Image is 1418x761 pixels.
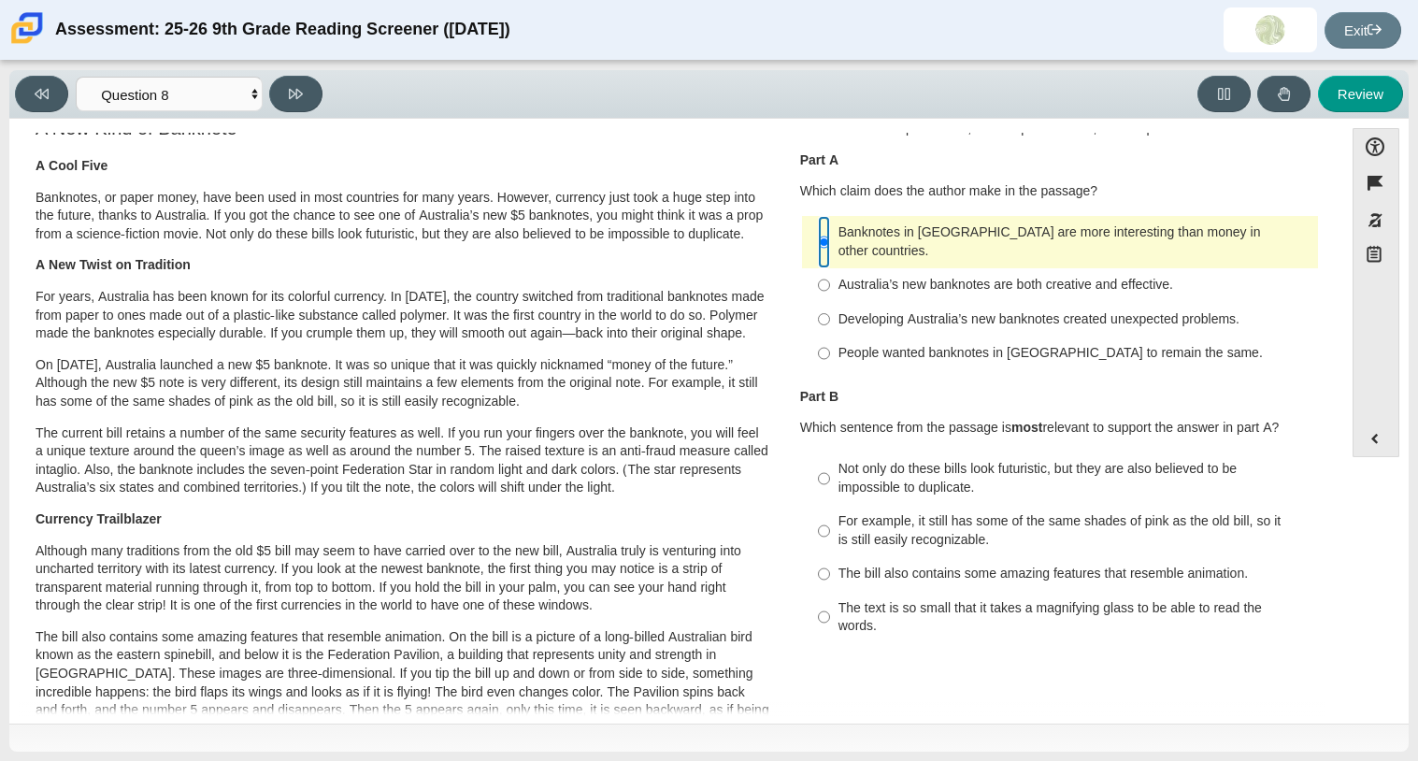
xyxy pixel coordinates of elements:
div: Assessment items [19,128,1334,716]
button: Notepad [1353,238,1399,277]
p: Although many traditions from the old $5 bill may seem to have carried over to the new bill, Aust... [36,542,769,615]
a: Carmen School of Science & Technology [7,35,47,50]
b: Part A [800,151,838,168]
button: Raise Your Hand [1257,76,1311,112]
p: Banknotes, or paper money, have been used in most countries for many years. However, currency jus... [36,189,769,244]
b: A Cool Five [36,157,107,174]
div: People wanted banknotes in [GEOGRAPHIC_DATA] to remain the same. [838,344,1311,363]
div: The text is so small that it takes a magnifying glass to be able to read the words. [838,599,1311,636]
b: most [1011,419,1042,436]
div: For example, it still has some of the same shades of pink as the old bill, so it is still easily ... [838,512,1311,549]
div: Assessment: 25-26 9th Grade Reading Screener ([DATE]) [55,7,510,52]
button: Toggle response masking [1353,202,1399,238]
button: Expand menu. Displays the button labels. [1354,421,1398,456]
b: Part B [800,388,838,405]
b: A New Twist on Tradition [36,256,191,273]
div: Developing Australia’s new banknotes created unexpected problems. [838,310,1311,329]
p: The current bill retains a number of the same security features as well. If you run your fingers ... [36,424,769,497]
div: Not only do these bills look futuristic, but they are also believed to be impossible to duplicate. [838,460,1311,496]
b: Currency Trailblazer [36,510,162,527]
p: The bill also contains some amazing features that resemble animation. On the bill is a picture of... [36,628,769,739]
img: aylin.linares.d0g5Pd [1255,15,1285,45]
div: Australia’s new banknotes are both creative and effective. [838,276,1311,294]
p: For years, Australia has been known for its colorful currency. In [DATE], the country switched fr... [36,288,769,343]
button: Open Accessibility Menu [1353,128,1399,165]
p: On [DATE], Australia launched a new $5 banknote. It was so unique that it was quickly nicknamed “... [36,356,769,411]
p: Which sentence from the passage is relevant to support the answer in part A? [800,419,1320,438]
div: Banknotes in [GEOGRAPHIC_DATA] are more interesting than money in other countries. [838,223,1311,260]
div: The bill also contains some amazing features that resemble animation. [838,565,1311,583]
p: Which claim does the author make in the passage? [800,182,1320,201]
button: Flag item [1353,165,1399,201]
img: Carmen School of Science & Technology [7,8,47,48]
button: Review [1318,76,1403,112]
a: Exit [1325,12,1401,49]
